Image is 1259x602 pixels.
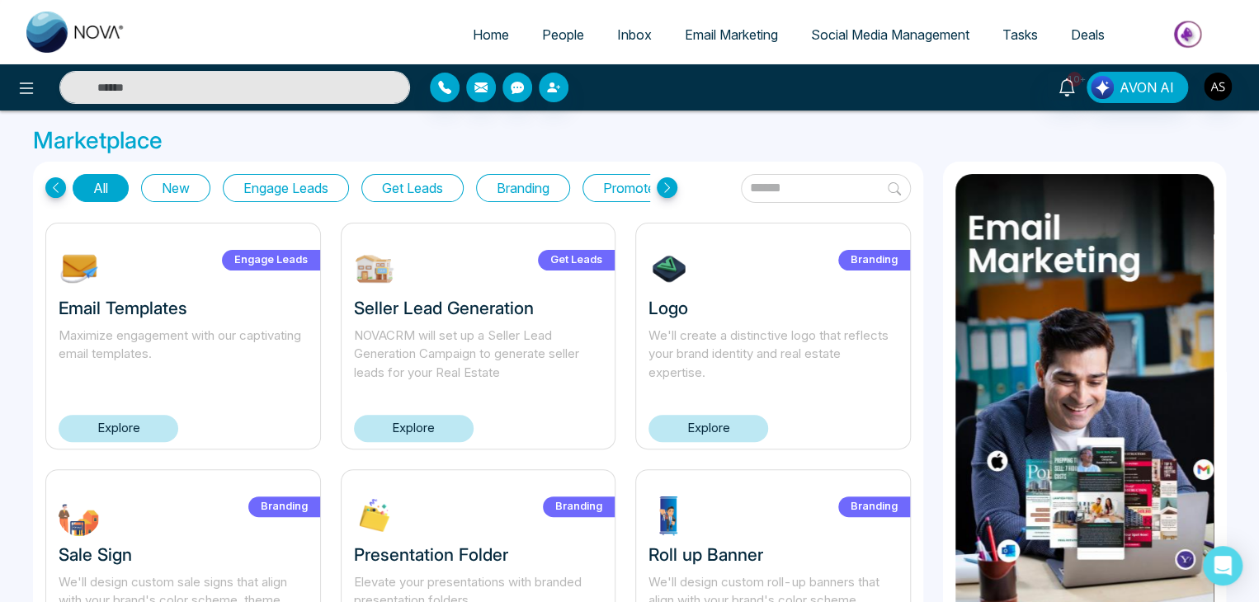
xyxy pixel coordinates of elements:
img: 7tHiu1732304639.jpg [648,248,690,289]
h3: Email Templates [59,298,308,318]
span: Email Marketing [685,26,778,43]
label: Branding [838,496,910,517]
span: Social Media Management [811,26,969,43]
a: Home [456,19,526,50]
h3: Presentation Folder [354,544,603,565]
img: XLP2c1732303713.jpg [354,495,395,536]
h3: Logo [648,298,898,318]
label: Branding [543,496,615,517]
img: ptdrg1732303548.jpg [648,495,690,536]
img: Lead Flow [1091,76,1114,99]
label: Get Leads [538,250,615,270]
label: Branding [838,250,910,270]
a: Explore [648,415,768,442]
button: Engage Leads [223,174,349,202]
span: AVON AI [1120,78,1174,97]
img: W9EOY1739212645.jpg [354,248,395,289]
a: Deals [1054,19,1121,50]
a: Email Marketing [668,19,795,50]
a: Inbox [601,19,668,50]
a: Explore [59,415,178,442]
img: FWbuT1732304245.jpg [59,495,100,536]
h3: Sale Sign [59,544,308,565]
div: Open Intercom Messenger [1203,546,1242,586]
p: We'll create a distinctive logo that reflects your brand identity and real estate expertise. [648,327,898,383]
h3: Seller Lead Generation [354,298,603,318]
img: Nova CRM Logo [26,12,125,53]
button: AVON AI [1087,72,1188,103]
label: Engage Leads [222,250,320,270]
button: Get Leads [361,174,464,202]
span: Inbox [617,26,652,43]
label: Branding [248,496,320,517]
a: Social Media Management [795,19,986,50]
p: Maximize engagement with our captivating email templates. [59,327,308,383]
p: NOVACRM will set up a Seller Lead Generation Campaign to generate seller leads for your Real Estate [354,327,603,383]
a: People [526,19,601,50]
button: New [141,174,210,202]
a: 10+ [1047,72,1087,101]
img: Market-place.gif [1129,16,1249,53]
span: People [542,26,584,43]
span: 10+ [1067,72,1082,87]
button: All [73,174,129,202]
img: NOmgJ1742393483.jpg [59,248,100,289]
h3: Marketplace [33,127,1226,155]
span: Home [473,26,509,43]
h3: Roll up Banner [648,544,898,565]
span: Tasks [1002,26,1038,43]
img: User Avatar [1204,73,1232,101]
button: Branding [476,174,570,202]
a: Tasks [986,19,1054,50]
span: Deals [1071,26,1105,43]
button: Promote Listings [582,174,724,202]
a: Explore [354,415,474,442]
